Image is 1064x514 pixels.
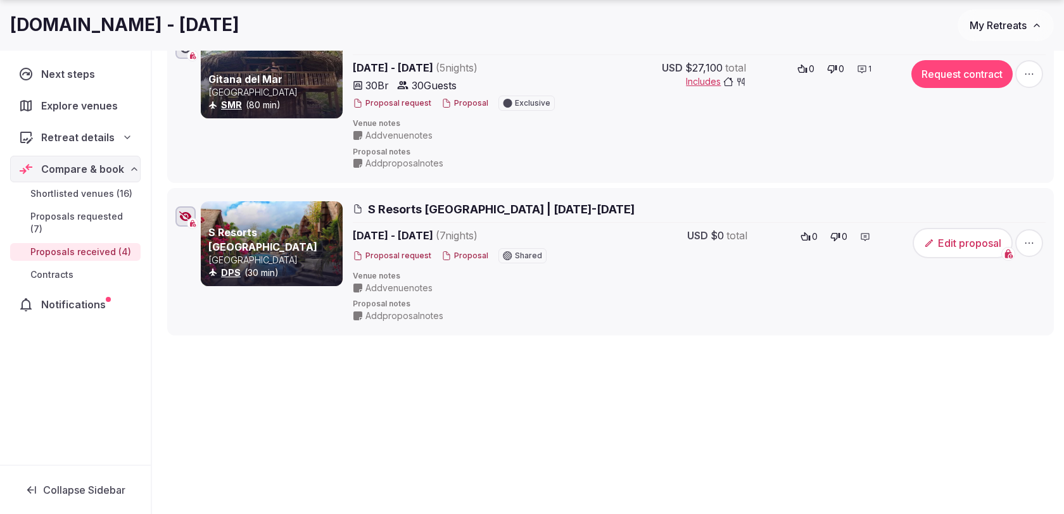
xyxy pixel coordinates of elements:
span: Add venue notes [365,129,433,142]
span: Exclusive [515,99,550,107]
span: Collapse Sidebar [43,484,125,496]
span: total [726,228,747,243]
a: Contracts [10,266,141,284]
button: 0 [826,228,851,246]
span: Add proposal notes [365,157,443,170]
button: Request contract [911,60,1013,88]
a: Next steps [10,61,141,87]
span: $0 [711,228,724,243]
a: Shortlisted venues (16) [10,185,141,203]
a: S Resorts [GEOGRAPHIC_DATA] [208,226,317,253]
span: [DATE] - [DATE] [353,60,576,75]
button: Includes [686,75,746,88]
a: DPS [221,267,241,278]
span: ( 7 night s ) [436,229,478,242]
span: S Resorts [GEOGRAPHIC_DATA] | [DATE]-[DATE] [368,201,635,217]
span: My Retreats [970,19,1027,32]
span: Proposal notes [353,299,1046,310]
button: 0 [797,228,821,246]
span: 0 [812,230,818,243]
span: [DATE] - [DATE] [353,228,576,243]
a: Proposals received (4) [10,243,141,261]
button: Proposal [441,251,488,261]
span: 30 Br [365,78,389,93]
button: Proposal request [353,98,431,109]
span: Next steps [41,66,100,82]
span: Add venue notes [365,282,433,294]
span: Compare & book [41,161,124,177]
button: My Retreats [958,9,1054,41]
span: Notifications [41,297,111,312]
span: Shared [515,252,542,260]
button: 1 [853,60,875,78]
button: Proposal [441,98,488,109]
span: Shortlisted venues (16) [30,187,132,200]
span: 0 [839,63,844,75]
span: Proposals requested (7) [30,210,136,235]
h1: [DOMAIN_NAME] - [DATE] [10,13,239,37]
span: USD [687,228,708,243]
span: Explore venues [41,98,123,113]
span: ( 5 night s ) [436,61,478,74]
button: Collapse Sidebar [10,476,141,504]
button: 0 [823,60,848,78]
span: 1 [868,64,871,75]
a: Notifications [10,291,141,318]
span: Retreat details [41,130,115,145]
span: Proposals received (4) [30,246,131,258]
span: Proposal notes [353,147,1046,158]
span: 0 [842,230,847,243]
button: Proposal request [353,251,431,261]
a: SMR [221,99,242,110]
span: total [725,60,746,75]
span: $27,100 [685,60,723,75]
span: Contracts [30,268,73,281]
p: [GEOGRAPHIC_DATA] [208,86,340,99]
span: USD [662,60,683,75]
span: Venue notes [353,271,1046,282]
a: Gitana del Mar [208,73,282,85]
span: Venue notes [353,118,1046,129]
p: [GEOGRAPHIC_DATA] [208,254,340,266]
a: Proposals requested (7) [10,208,141,238]
div: (80 min) [208,99,340,111]
span: 30 Guests [412,78,457,93]
div: (30 min) [208,266,340,279]
span: 0 [809,63,814,75]
a: Explore venues [10,92,141,119]
button: 0 [794,60,818,78]
span: Add proposal notes [365,310,443,322]
button: Edit proposal [913,228,1013,258]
